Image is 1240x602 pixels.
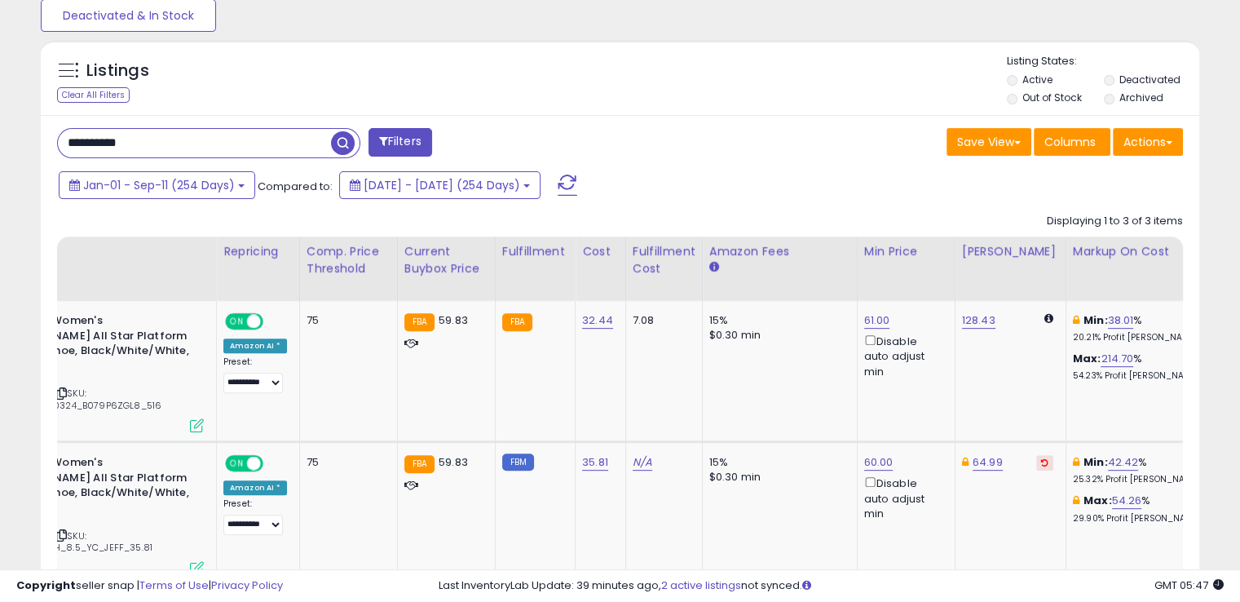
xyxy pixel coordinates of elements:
[1073,455,1208,485] div: %
[439,454,468,470] span: 59.83
[223,339,287,353] div: Amazon AI *
[307,313,385,328] div: 75
[261,457,287,471] span: OFF
[864,243,948,260] div: Min Price
[1073,513,1208,525] p: 29.90% Profit [PERSON_NAME]
[16,578,283,594] div: seller snap | |
[709,313,845,328] div: 15%
[962,243,1059,260] div: [PERSON_NAME]
[1119,73,1180,86] label: Deactivated
[1073,494,1208,524] div: %
[502,313,532,331] small: FBA
[1101,351,1133,367] a: 214.70
[1108,312,1134,329] a: 38.01
[1073,370,1208,382] p: 54.23% Profit [PERSON_NAME]
[404,243,488,277] div: Current Buybox Price
[709,260,719,275] small: Amazon Fees.
[1047,214,1183,229] div: Displaying 1 to 3 of 3 items
[1073,313,1208,343] div: %
[307,243,391,277] div: Comp. Price Threshold
[661,578,741,593] a: 2 active listings
[633,313,690,328] div: 7.08
[864,312,890,329] a: 61.00
[1113,128,1183,156] button: Actions
[404,313,435,331] small: FBA
[1154,578,1224,593] span: 2025-09-12 05:47 GMT
[364,177,520,193] span: [DATE] - [DATE] (254 Days)
[211,578,283,593] a: Privacy Policy
[139,578,209,593] a: Terms of Use
[1073,243,1214,260] div: Markup on Cost
[439,312,468,328] span: 59.83
[1083,454,1108,470] b: Min:
[633,243,695,277] div: Fulfillment Cost
[947,128,1031,156] button: Save View
[709,455,845,470] div: 15%
[227,315,247,329] span: ON
[1022,73,1052,86] label: Active
[582,454,608,471] a: 35.81
[83,177,235,193] span: Jan-01 - Sep-11 (254 Days)
[582,243,619,260] div: Cost
[439,578,1224,594] div: Last InventoryLab Update: 39 minutes ago, not synced.
[1083,493,1112,508] b: Max:
[1073,352,1208,382] div: %
[339,171,541,199] button: [DATE] - [DATE] (254 Days)
[1044,134,1096,150] span: Columns
[258,179,333,194] span: Compared to:
[1073,332,1208,343] p: 20.21% Profit [PERSON_NAME]
[368,128,432,157] button: Filters
[261,315,287,329] span: OFF
[973,454,1003,471] a: 64.99
[709,243,850,260] div: Amazon Fees
[223,356,287,393] div: Preset:
[962,312,995,329] a: 128.43
[223,498,287,535] div: Preset:
[57,87,130,103] div: Clear All Filters
[223,480,287,495] div: Amazon AI *
[1066,237,1220,301] th: The percentage added to the cost of goods (COGS) that forms the calculator for Min & Max prices.
[582,312,613,329] a: 32.44
[1073,351,1101,366] b: Max:
[633,454,652,471] a: N/A
[1112,493,1142,509] a: 54.26
[864,474,942,521] div: Disable auto adjust min
[709,328,845,343] div: $0.30 min
[16,578,76,593] strong: Copyright
[59,171,255,199] button: Jan-01 - Sep-11 (254 Days)
[1108,454,1139,471] a: 42.42
[864,332,942,379] div: Disable auto adjust min
[1083,312,1108,328] b: Min:
[502,243,568,260] div: Fulfillment
[227,457,247,471] span: ON
[1073,474,1208,485] p: 25.32% Profit [PERSON_NAME]
[1007,54,1199,69] p: Listing States:
[307,455,385,470] div: 75
[709,470,845,485] div: $0.30 min
[502,454,534,471] small: FBM
[86,60,149,82] h5: Listings
[1034,128,1110,156] button: Columns
[223,243,293,260] div: Repricing
[1022,91,1082,104] label: Out of Stock
[1119,91,1163,104] label: Archived
[864,454,894,471] a: 60.00
[404,455,435,473] small: FBA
